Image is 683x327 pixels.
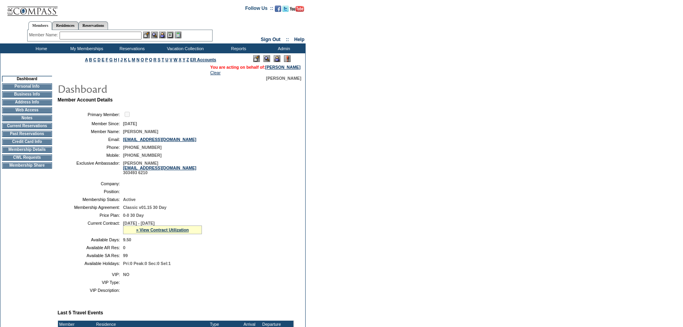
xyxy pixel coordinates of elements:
[158,57,160,62] a: S
[2,147,52,153] td: Membership Details
[245,5,273,14] td: Follow Us ::
[261,37,280,42] a: Sign Out
[58,310,103,316] b: Last 5 Travel Events
[78,21,108,30] a: Reservations
[61,288,120,293] td: VIP Description:
[2,162,52,169] td: Membership Share
[294,37,304,42] a: Help
[143,32,150,38] img: b_edit.gif
[2,83,52,90] td: Personal Info
[167,32,174,38] img: Reservations
[274,55,280,62] img: Impersonate
[85,57,88,62] a: A
[286,37,289,42] span: ::
[61,280,120,285] td: VIP Type:
[123,161,196,175] span: [PERSON_NAME] 303493 6210
[260,43,306,53] td: Admin
[124,57,127,62] a: K
[61,153,120,158] td: Mobile:
[18,43,63,53] td: Home
[108,43,154,53] td: Reservations
[266,76,301,81] span: [PERSON_NAME]
[284,55,291,62] img: Log Concern/Member Elevation
[151,32,158,38] img: View
[123,261,171,266] span: Pri:0 Peak:0 Sec:0 Sel:1
[118,57,119,62] a: I
[2,154,52,161] td: CWL Requests
[275,8,281,13] a: Become our fan on Facebook
[290,6,304,12] img: Subscribe to our YouTube Channel
[2,99,52,105] td: Address Info
[145,57,148,62] a: P
[89,57,92,62] a: B
[165,57,168,62] a: U
[123,197,136,202] span: Active
[123,245,125,250] span: 0
[154,43,215,53] td: Vacation Collection
[123,237,131,242] span: 9.50
[179,57,181,62] a: X
[2,139,52,145] td: Credit Card Info
[162,57,164,62] a: T
[123,253,128,258] span: 99
[253,55,260,62] img: Edit Mode
[174,57,177,62] a: W
[61,221,120,234] td: Current Contract:
[61,253,120,258] td: Available SA Res:
[210,65,300,70] span: You are acting on behalf of:
[97,57,101,62] a: D
[63,43,108,53] td: My Memberships
[190,57,216,62] a: ER Accounts
[61,181,120,186] td: Company:
[123,165,196,170] a: [EMAIL_ADDRESS][DOMAIN_NAME]
[123,145,162,150] span: [PHONE_NUMBER]
[52,21,78,30] a: Residences
[123,121,137,126] span: [DATE]
[282,6,289,12] img: Follow us on Twitter
[265,65,300,70] a: [PERSON_NAME]
[2,115,52,121] td: Notes
[2,76,52,82] td: Dashboard
[102,57,105,62] a: E
[175,32,181,38] img: b_calculator.gif
[61,121,120,126] td: Member Since:
[57,81,215,96] img: pgTtlDashboard.gif
[123,272,129,277] span: NO
[123,153,162,158] span: [PHONE_NUMBER]
[61,129,120,134] td: Member Name:
[61,197,120,202] td: Membership Status:
[61,205,120,210] td: Membership Agreement:
[123,221,155,226] span: [DATE] - [DATE]
[215,43,260,53] td: Reports
[2,91,52,98] td: Business Info
[136,227,189,232] a: » View Contract Utilization
[123,205,166,210] span: Classic v01.15 30 Day
[183,57,185,62] a: Y
[61,245,120,250] td: Available AR Res:
[109,57,112,62] a: G
[2,131,52,137] td: Past Reservations
[290,8,304,13] a: Subscribe to our YouTube Channel
[61,272,120,277] td: VIP:
[282,8,289,13] a: Follow us on Twitter
[61,111,120,118] td: Primary Member:
[187,57,189,62] a: Z
[263,55,270,62] img: View Mode
[128,57,131,62] a: L
[114,57,117,62] a: H
[149,57,152,62] a: Q
[132,57,135,62] a: M
[58,97,113,103] b: Member Account Details
[61,161,120,175] td: Exclusive Ambassador:
[61,145,120,150] td: Phone:
[275,6,281,12] img: Become our fan on Facebook
[28,21,52,30] a: Members
[153,57,157,62] a: R
[210,70,220,75] a: Clear
[61,213,120,218] td: Price Plan:
[106,57,108,62] a: F
[2,123,52,129] td: Current Reservations
[61,261,120,266] td: Available Holidays:
[61,137,120,142] td: Email:
[120,57,123,62] a: J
